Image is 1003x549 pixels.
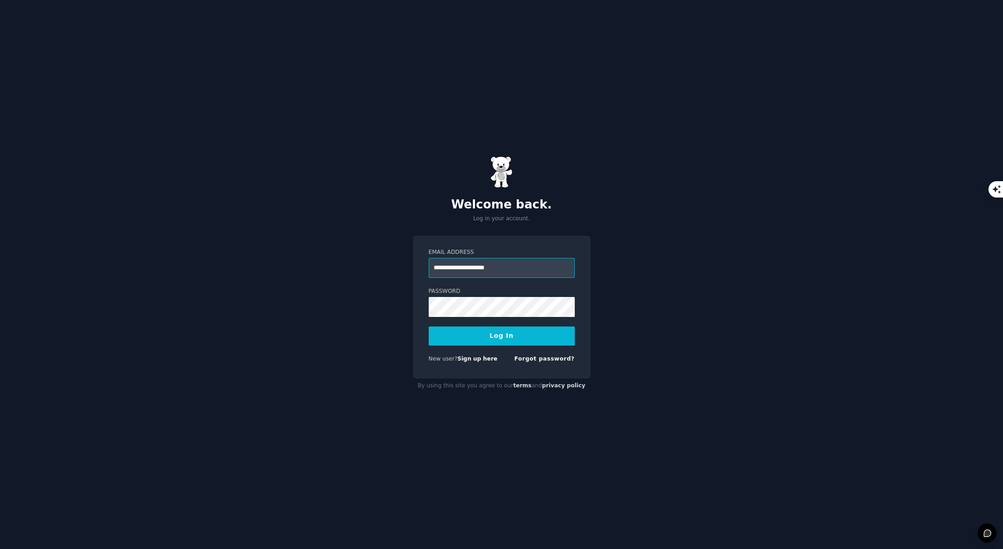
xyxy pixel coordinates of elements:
a: terms [513,382,531,389]
a: Sign up here [457,356,497,362]
span: New user? [429,356,458,362]
button: Log In [429,326,575,346]
label: Email Address [429,248,575,257]
p: Log in your account. [413,215,591,223]
a: Forgot password? [514,356,575,362]
label: Password [429,287,575,296]
a: privacy policy [542,382,586,389]
div: By using this site you agree to our and [413,379,591,393]
h2: Welcome back. [413,198,591,212]
img: Gummy Bear [490,156,513,188]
